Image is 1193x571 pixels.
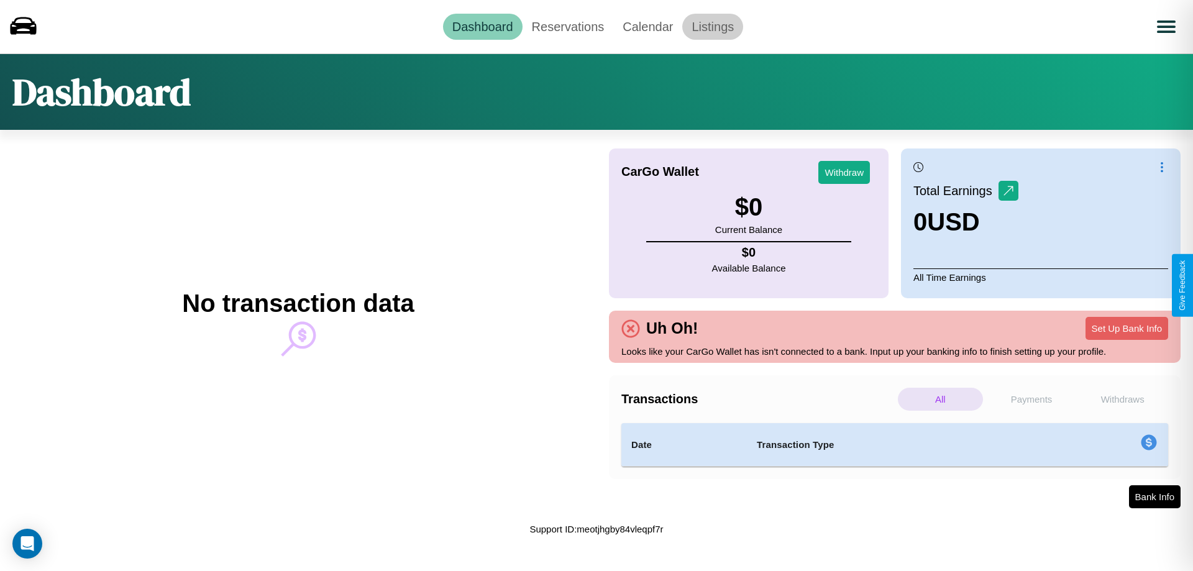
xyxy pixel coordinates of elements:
p: Total Earnings [913,180,999,202]
p: Available Balance [712,260,786,276]
button: Bank Info [1129,485,1181,508]
p: Current Balance [715,221,782,238]
table: simple table [621,423,1168,467]
p: Withdraws [1080,388,1165,411]
h4: Uh Oh! [640,319,704,337]
h2: No transaction data [182,290,414,317]
h4: Date [631,437,737,452]
h4: CarGo Wallet [621,165,699,179]
p: Support ID: meotjhgby84vleqpf7r [529,521,663,537]
h4: $ 0 [712,245,786,260]
h4: Transactions [621,392,895,406]
h4: Transaction Type [757,437,1039,452]
h3: $ 0 [715,193,782,221]
h3: 0 USD [913,208,1018,236]
p: All [898,388,983,411]
div: Give Feedback [1178,260,1187,311]
h1: Dashboard [12,66,191,117]
p: All Time Earnings [913,268,1168,286]
a: Listings [682,14,743,40]
button: Open menu [1149,9,1184,44]
a: Reservations [523,14,614,40]
a: Dashboard [443,14,523,40]
p: Payments [989,388,1074,411]
p: Looks like your CarGo Wallet has isn't connected to a bank. Input up your banking info to finish ... [621,343,1168,360]
button: Withdraw [818,161,870,184]
button: Set Up Bank Info [1086,317,1168,340]
div: Open Intercom Messenger [12,529,42,559]
a: Calendar [613,14,682,40]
